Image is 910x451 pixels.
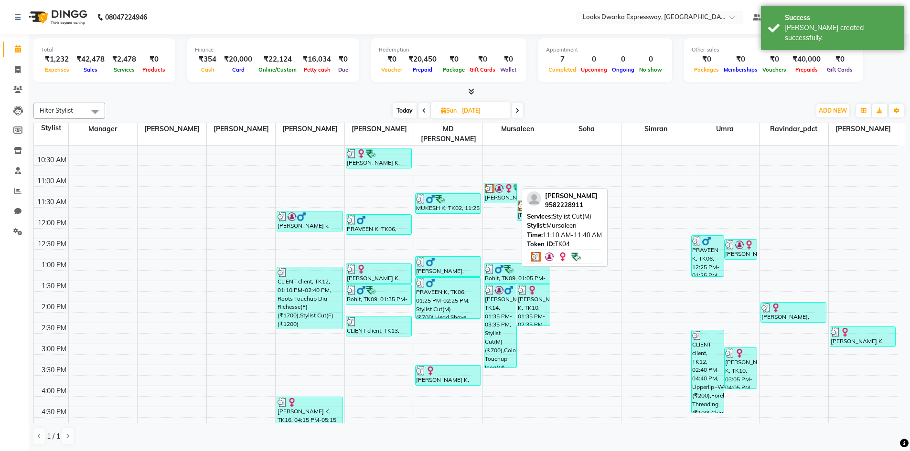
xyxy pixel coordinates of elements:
[40,407,68,417] div: 4:30 PM
[785,13,897,23] div: Success
[47,431,60,441] span: 1 / 1
[416,194,481,213] div: MUKESH K, TK02, 11:25 AM-11:55 AM, [PERSON_NAME] Trimming (₹500)
[40,365,68,375] div: 3:30 PM
[195,46,352,54] div: Finance
[527,221,602,231] div: Mursaleen
[40,106,73,114] span: Filter Stylist
[43,66,72,73] span: Expenses
[35,197,68,207] div: 11:30 AM
[40,302,68,312] div: 2:00 PM
[220,54,256,65] div: ₹20,000
[721,54,760,65] div: ₹0
[346,148,411,168] div: [PERSON_NAME] K, TK01, 10:20 AM-10:50 AM, Stylist Cut(M) (₹700)
[829,123,898,135] span: [PERSON_NAME]
[819,107,847,114] span: ADD NEW
[108,54,140,65] div: ₹2,478
[816,104,849,117] button: ADD NEW
[527,212,553,220] span: Services:
[345,123,414,135] span: [PERSON_NAME]
[760,66,789,73] span: Vouchers
[439,107,459,114] span: Sun
[527,231,543,239] span: Time:
[459,104,507,118] input: 2025-08-31
[40,260,68,270] div: 1:00 PM
[393,103,417,118] span: Today
[301,66,333,73] span: Petty cash
[195,54,220,65] div: ₹354
[546,54,578,65] div: 7
[410,66,435,73] span: Prepaid
[140,54,168,65] div: ₹0
[379,46,519,54] div: Redemption
[498,66,519,73] span: Wallet
[721,66,760,73] span: Memberships
[256,66,299,73] span: Online/Custom
[335,54,352,65] div: ₹0
[34,123,68,133] div: Stylist
[484,285,516,367] div: [PERSON_NAME], TK14, 01:35 PM-03:35 PM, Stylist Cut(M) (₹700),Color Touchup Inoa(M) (₹1800),Shave...
[81,66,100,73] span: Sales
[610,54,637,65] div: 0
[789,54,824,65] div: ₹40,000
[69,123,138,135] span: Manager
[277,397,342,438] div: [PERSON_NAME] K, TK16, 04:15 PM-05:15 PM, Kids Cut(F) (₹600),Kids Cut(F) (₹600)
[73,54,108,65] div: ₹42,478
[36,239,68,249] div: 12:30 PM
[416,278,481,318] div: PRAVEEN K, TK06, 01:25 PM-02:25 PM, Stylist Cut(M) (₹700),Head Shave (₹500)
[199,66,217,73] span: Cash
[578,66,610,73] span: Upcoming
[692,46,855,54] div: Other sales
[498,54,519,65] div: ₹0
[40,386,68,396] div: 4:00 PM
[553,212,591,220] span: Stylist Cut(M)
[277,211,342,231] div: [PERSON_NAME] k, TK05, 11:50 AM-12:20 PM, Stylist Cut(M) (₹700)
[725,348,757,388] div: [PERSON_NAME] K, TK10, 03:05 PM-04:05 PM, Eyebrows & Upperlips (₹100),Forehead Threading (₹100)
[256,54,299,65] div: ₹22,124
[545,200,598,210] div: 9582228911
[785,23,897,43] div: Bill created successfully.
[379,54,405,65] div: ₹0
[483,123,552,135] span: Mursaleen
[346,264,411,283] div: [PERSON_NAME] K, TK10, 01:05 PM-01:35 PM, Stylist Cut(F) (₹1200)
[276,123,344,135] span: [PERSON_NAME]
[40,323,68,333] div: 2:30 PM
[440,54,467,65] div: ₹0
[527,191,541,206] img: profile
[379,66,405,73] span: Voucher
[692,54,721,65] div: ₹0
[230,66,247,73] span: Card
[299,54,335,65] div: ₹16,034
[637,66,664,73] span: No show
[40,281,68,291] div: 1:30 PM
[35,176,68,186] div: 11:00 AM
[545,192,598,199] span: [PERSON_NAME]
[336,66,351,73] span: Due
[111,66,137,73] span: Services
[621,123,690,135] span: Simran
[40,344,68,354] div: 3:00 PM
[105,4,147,31] b: 08047224946
[527,231,602,240] div: 11:10 AM-11:40 AM
[405,54,440,65] div: ₹20,450
[824,54,855,65] div: ₹0
[527,240,555,248] span: Token ID:
[552,123,621,135] span: Soha
[416,366,481,385] div: [PERSON_NAME] K, TK15, 03:30 PM-04:00 PM, [PERSON_NAME] Trimming (₹500)
[761,303,826,322] div: [PERSON_NAME], TK11, 02:00 PM-02:30 PM, GK Wash Conditioning(F)* (₹450)
[725,240,757,259] div: [PERSON_NAME] K, TK07, 12:30 PM-01:00 PM, Eyebrows (₹200)
[41,54,73,65] div: ₹1,232
[830,327,896,346] div: [PERSON_NAME] K, TK10, 02:35 PM-03:05 PM, French Pedicure (₹700)
[546,66,578,73] span: Completed
[24,4,90,31] img: logo
[824,66,855,73] span: Gift Cards
[527,221,546,229] span: Stylist:
[346,285,411,304] div: Rohit, TK09, 01:35 PM-02:05 PM, Kids Cut(F) (₹600)
[637,54,664,65] div: 0
[517,201,549,220] div: [PERSON_NAME], TK03, 11:35 AM-12:05 PM, Stylist Cut(M) (₹700)
[440,66,467,73] span: Package
[277,267,342,329] div: CLIENT client, TK12, 01:10 PM-02:40 PM, Roots Touchup Dia Richesse(F) (₹1700),Stylist Cut(F) (₹1200)
[414,123,483,145] span: MD [PERSON_NAME]
[35,155,68,165] div: 10:30 AM
[692,330,724,413] div: CLIENT client, TK12, 02:40 PM-04:40 PM, Upperlip~Wax (₹200),Forehead Threading (₹100),Chin Waxing...
[484,183,516,203] div: [PERSON_NAME], TK04, 11:10 AM-11:40 AM, Stylist Cut(M)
